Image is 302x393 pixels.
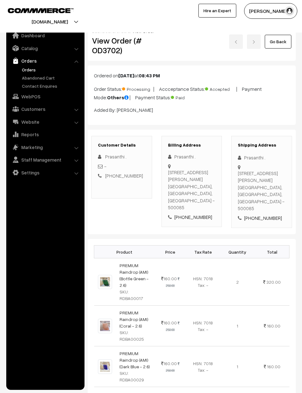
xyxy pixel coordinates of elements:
span: 160.00 [161,276,177,281]
div: SKU: RDBA00029 [120,370,151,383]
th: Quantity [220,246,255,258]
span: 2 [236,279,239,285]
a: [PHONE_NUMBER] [105,173,143,178]
a: WebPOS [8,91,82,102]
h3: Customer Details [98,142,146,148]
h2: View Order (# OD3702) [92,36,152,55]
span: 160.00 [161,320,177,325]
th: Price [155,246,186,258]
img: bottle green.jpg [98,275,112,289]
th: Total [255,246,289,258]
a: Go Back [265,35,291,49]
span: 160.00 [161,361,177,366]
b: Others [107,94,130,101]
div: [STREET_ADDRESS][PERSON_NAME] [GEOGRAPHIC_DATA], [GEOGRAPHIC_DATA], [GEOGRAPHIC_DATA] - 500085 [168,169,216,211]
span: 160.00 [267,323,280,328]
h3: Billing Address [168,142,216,148]
a: Orders [8,55,82,66]
a: PREMIUM Raindrop (AMI) (Coral - 2.6) [120,310,148,328]
strike: 250.00 [166,362,180,372]
button: [DOMAIN_NAME] [10,14,90,29]
a: [PHONE_NUMBER] [244,215,282,221]
span: HSN: 7018 Tax: - [193,276,213,288]
img: coral.jpg [98,319,112,333]
button: [PERSON_NAME] [244,3,297,19]
a: Abandoned Cart [20,75,82,81]
img: dark blue.jpg [98,359,112,374]
th: Product [94,246,155,258]
a: Catalog [8,43,82,54]
a: Orders [20,66,82,73]
p: Ordered on at [94,72,289,79]
a: Reports [8,129,82,140]
b: [DATE] [118,72,134,79]
img: COMMMERCE [8,8,74,13]
span: Paid [171,93,202,101]
span: HSN: 7018 Tax: - [193,361,213,373]
th: Tax Rate [186,246,220,258]
a: Staff Management [8,154,82,165]
span: 320.00 [266,279,281,285]
span: 160.00 [267,364,280,369]
div: SKU: RDBA00025 [120,329,151,342]
div: - [98,163,146,170]
div: [STREET_ADDRESS][PERSON_NAME] [GEOGRAPHIC_DATA], [GEOGRAPHIC_DATA], [GEOGRAPHIC_DATA] - 500085 [238,170,285,212]
span: Prasanthi . [105,154,126,159]
span: 1 [237,323,238,328]
p: Order Status: | Accceptance Status: | Payment Mode: | Payment Status: [94,84,289,101]
a: Settings [8,167,82,178]
a: [PHONE_NUMBER] [174,214,212,220]
p: Added By: [PERSON_NAME] [94,106,289,114]
a: COMMMERCE [8,6,63,14]
img: user [285,6,294,16]
h3: Shipping Address [238,142,285,148]
b: 08:43 PM [139,72,160,79]
a: PREMIUM Raindrop (AMI) (Bottle Green - 2.6) [120,263,149,288]
span: Processing [122,84,153,92]
div: Prasanthi . [168,153,216,160]
div: Prasanthi . [238,154,285,161]
a: Customers [8,103,82,115]
a: Hire an Expert [198,4,236,18]
div: SKU: RDBA00017 [120,288,151,302]
a: Contact Enquires [20,83,82,89]
strike: 250.00 [166,321,180,332]
a: Marketing [8,142,82,153]
span: HSN: 7018 Tax: - [193,320,213,332]
span: 1 [237,364,238,369]
a: Dashboard [8,30,82,41]
a: Website [8,116,82,127]
a: PREMIUM Raindrop (AMI) (Dark Blue - 2.6) [120,351,150,369]
span: Accepted [205,84,236,92]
